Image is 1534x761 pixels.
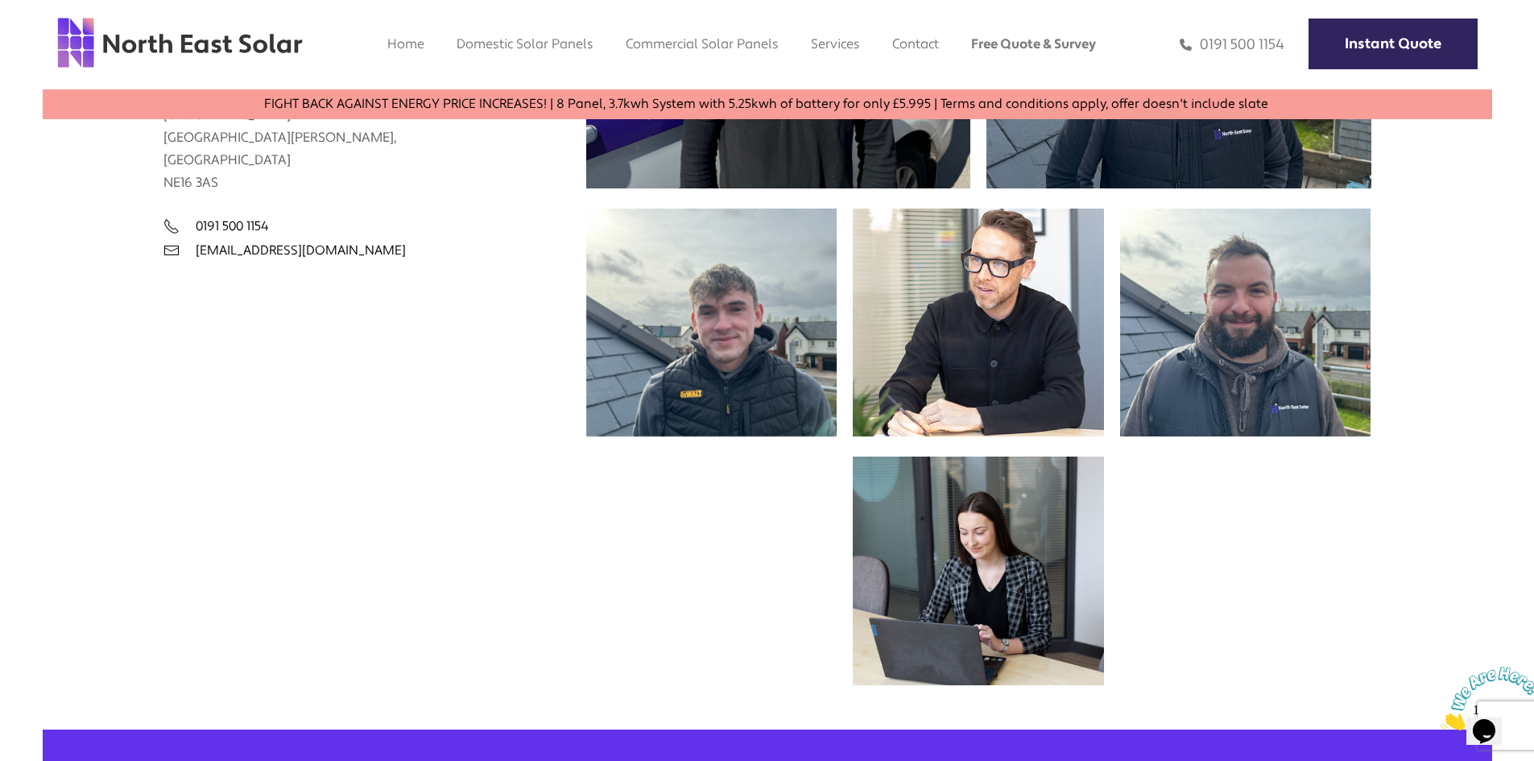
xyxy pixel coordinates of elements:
[196,218,269,234] a: 0191 500 1154
[1180,35,1284,54] a: 0191 500 1154
[6,6,106,70] img: Chat attention grabber
[163,65,586,194] p: [GEOGRAPHIC_DATA] [GEOGRAPHIC_DATA][PERSON_NAME], [GEOGRAPHIC_DATA] NE16 3AS
[626,35,779,52] a: Commercial Solar Panels
[1434,660,1534,737] iframe: chat widget
[892,35,939,52] a: Contact
[196,242,406,258] a: [EMAIL_ADDRESS][DOMAIN_NAME]
[6,6,13,20] span: 1
[971,35,1096,52] a: Free Quote & Survey
[1180,35,1192,54] img: phone icon
[163,218,180,234] img: phone icon
[1309,19,1478,69] a: Instant Quote
[56,16,304,69] img: north east solar logo
[163,242,180,258] img: email icon
[811,35,860,52] a: Services
[457,35,593,52] a: Domestic Solar Panels
[387,35,424,52] a: Home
